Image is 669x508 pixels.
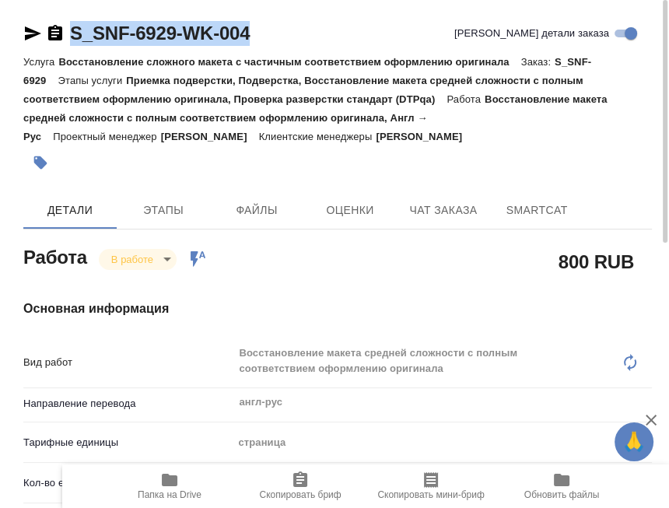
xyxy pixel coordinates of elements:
p: Направление перевода [23,396,233,412]
button: Папка на Drive [104,464,235,508]
span: Обновить файлы [524,489,600,500]
p: [PERSON_NAME] [161,131,259,142]
h2: 800 RUB [559,248,634,275]
h2: Работа [23,242,87,270]
span: Чат заказа [406,201,481,220]
span: Скопировать мини-бриф [377,489,484,500]
div: В работе [99,249,177,270]
p: Вид работ [23,355,233,370]
span: Детали [33,201,107,220]
span: Скопировать бриф [259,489,341,500]
div: страница [233,429,652,456]
span: SmartCat [499,201,574,220]
button: Скопировать ссылку для ЯМессенджера [23,24,42,43]
button: Скопировать бриф [235,464,366,508]
p: Проектный менеджер [53,131,160,142]
p: Работа [447,93,485,105]
p: Тарифные единицы [23,435,233,450]
span: 🙏 [621,426,647,458]
p: Приемка подверстки, Подверстка, Восстановление макета средней сложности с полным соответствием оф... [23,75,583,105]
button: В работе [107,253,158,266]
button: Добавить тэг [23,145,58,180]
p: Услуга [23,56,58,68]
span: Этапы [126,201,201,220]
button: 🙏 [615,422,653,461]
p: Клиентские менеджеры [259,131,377,142]
p: Заказ: [521,56,555,68]
p: Восстановление макета средней сложности с полным соответствием оформлению оригинала, Англ → Рус [23,93,608,142]
h4: Основная информация [23,300,652,318]
button: Скопировать ссылку [46,24,65,43]
span: [PERSON_NAME] детали заказа [454,26,609,41]
a: S_SNF-6929-WK-004 [70,23,250,44]
p: [PERSON_NAME] [376,131,474,142]
span: Оценки [313,201,387,220]
span: Файлы [219,201,294,220]
button: Скопировать мини-бриф [366,464,496,508]
button: Обновить файлы [496,464,627,508]
p: Этапы услуги [58,75,126,86]
p: Кол-во единиц [23,475,233,491]
span: Папка на Drive [138,489,201,500]
p: Восстановление сложного макета с частичным соответствием оформлению оригинала [58,56,520,68]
